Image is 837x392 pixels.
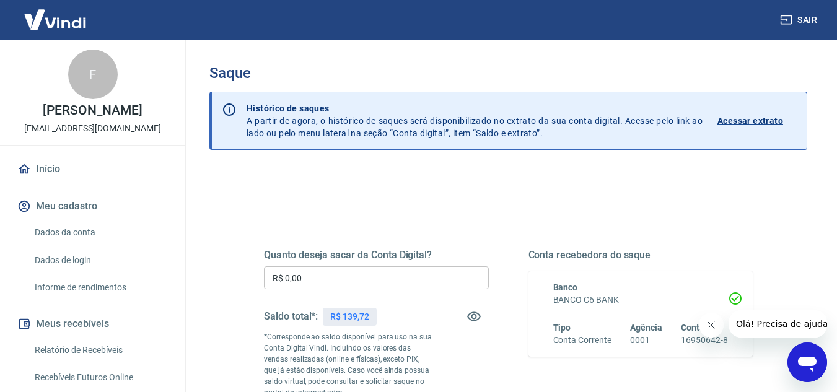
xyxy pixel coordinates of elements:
h6: 0001 [630,334,662,347]
button: Sair [778,9,822,32]
span: Agência [630,323,662,333]
p: R$ 139,72 [330,310,369,323]
h5: Conta recebedora do saque [528,249,753,261]
button: Meus recebíveis [15,310,170,338]
iframe: Fechar mensagem [699,313,724,338]
p: [PERSON_NAME] [43,104,142,117]
a: Relatório de Recebíveis [30,338,170,363]
p: Acessar extrato [717,115,783,127]
p: Histórico de saques [247,102,703,115]
span: Banco [553,282,578,292]
img: Vindi [15,1,95,38]
span: Olá! Precisa de ajuda? [7,9,104,19]
a: Informe de rendimentos [30,275,170,300]
h6: BANCO C6 BANK [553,294,729,307]
h6: 16950642-8 [681,334,728,347]
p: [EMAIL_ADDRESS][DOMAIN_NAME] [24,122,161,135]
span: Tipo [553,323,571,333]
iframe: Mensagem da empresa [729,310,827,338]
h5: Quanto deseja sacar da Conta Digital? [264,249,489,261]
div: F [68,50,118,99]
h5: Saldo total*: [264,310,318,323]
span: Conta [681,323,704,333]
a: Recebíveis Futuros Online [30,365,170,390]
p: A partir de agora, o histórico de saques será disponibilizado no extrato da sua conta digital. Ac... [247,102,703,139]
a: Acessar extrato [717,102,797,139]
a: Dados de login [30,248,170,273]
iframe: Botão para abrir a janela de mensagens [787,342,827,382]
h6: Conta Corrente [553,334,611,347]
button: Meu cadastro [15,193,170,220]
h3: Saque [209,64,807,82]
a: Dados da conta [30,220,170,245]
a: Início [15,155,170,183]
